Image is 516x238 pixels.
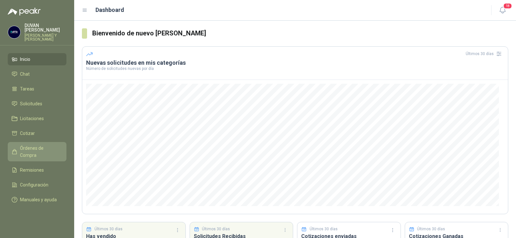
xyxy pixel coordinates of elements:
h3: Nuevas solicitudes en mis categorías [86,59,504,67]
p: DUVAN [PERSON_NAME] [25,23,66,32]
span: Solicitudes [20,100,42,107]
a: Inicio [8,53,66,65]
span: Inicio [20,56,30,63]
span: Órdenes de Compra [20,145,60,159]
h1: Dashboard [95,5,124,14]
a: Remisiones [8,164,66,176]
a: Chat [8,68,66,80]
p: Últimos 30 días [94,226,123,232]
img: Logo peakr [8,8,41,15]
a: Configuración [8,179,66,191]
a: Manuales y ayuda [8,194,66,206]
p: Número de solicitudes nuevas por día [86,67,504,71]
button: 18 [497,5,508,16]
a: Solicitudes [8,98,66,110]
div: Últimos 30 días [466,49,504,59]
span: Remisiones [20,167,44,174]
span: 18 [503,3,512,9]
a: Cotizar [8,127,66,139]
a: Tareas [8,83,66,95]
img: Company Logo [8,26,20,38]
a: Órdenes de Compra [8,142,66,161]
a: Licitaciones [8,112,66,125]
p: Últimos 30 días [417,226,445,232]
span: Tareas [20,85,34,92]
span: Cotizar [20,130,35,137]
p: [PERSON_NAME] Y [PERSON_NAME] [25,33,66,41]
span: Manuales y ayuda [20,196,57,203]
span: Configuración [20,181,48,188]
p: Últimos 30 días [310,226,338,232]
span: Chat [20,71,30,78]
p: Últimos 30 días [202,226,230,232]
h3: Bienvenido de nuevo [PERSON_NAME] [92,28,508,38]
span: Licitaciones [20,115,44,122]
